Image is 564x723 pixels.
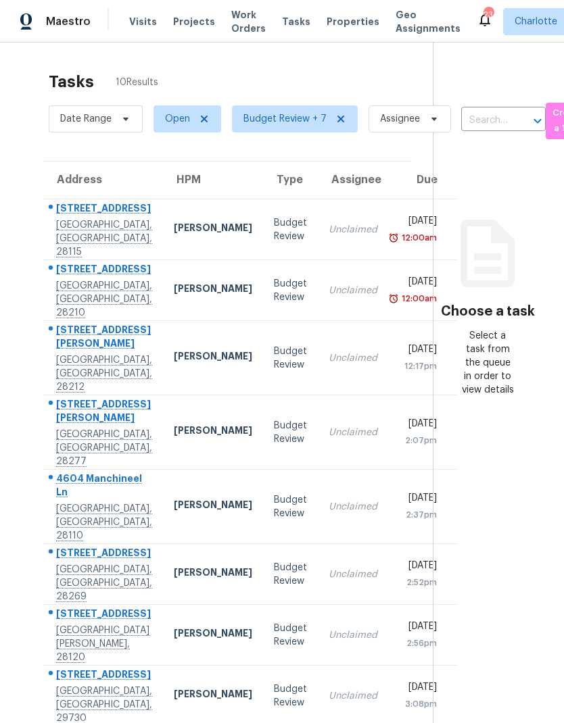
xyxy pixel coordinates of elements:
h3: Choose a task [441,305,535,318]
div: Budget Review [274,277,307,304]
div: Select a task from the queue in order to view details [461,329,515,397]
div: 2:37pm [399,508,437,522]
span: Budget Review + 7 [243,112,327,126]
div: [PERSON_NAME] [174,566,252,582]
div: [DATE] [399,343,437,359]
div: 12:00am [399,292,437,305]
div: Budget Review [274,419,307,446]
div: [DATE] [399,417,437,434]
div: [DATE] [399,559,437,576]
div: [PERSON_NAME] [174,498,252,515]
div: Budget Review [274,493,307,520]
span: Charlotte [515,15,557,28]
div: Budget Review [274,622,307,649]
div: 2:07pm [399,434,437,447]
div: Unclaimed [329,284,377,297]
div: 23 [484,8,493,22]
img: Overdue Alarm Icon [388,231,399,245]
div: Unclaimed [329,568,377,581]
th: HPM [163,161,263,199]
div: 2:52pm [399,576,437,589]
div: [DATE] [399,275,437,292]
div: [DATE] [399,620,437,637]
th: Address [43,161,163,199]
div: Unclaimed [329,689,377,703]
div: Unclaimed [329,500,377,514]
div: 12:00am [399,231,437,245]
button: Open [528,111,547,130]
h2: Tasks [49,75,94,89]
img: Overdue Alarm Icon [388,292,399,305]
div: 3:08pm [399,697,437,711]
span: Assignee [380,112,420,126]
span: 10 Results [116,76,158,89]
span: Date Range [60,112,112,126]
div: [PERSON_NAME] [174,626,252,643]
span: Work Orders [231,8,266,35]
div: [DATE] [399,680,437,697]
div: Budget Review [274,561,307,588]
span: Tasks [282,17,310,26]
div: [PERSON_NAME] [174,424,252,441]
div: Budget Review [274,682,307,709]
div: Budget Review [274,345,307,372]
div: [DATE] [399,491,437,508]
span: Properties [327,15,379,28]
div: [PERSON_NAME] [174,282,252,299]
span: Open [165,112,190,126]
input: Search by address [461,110,508,131]
div: Unclaimed [329,223,377,236]
div: [PERSON_NAME] [174,687,252,704]
span: Projects [173,15,215,28]
th: Due [388,161,458,199]
span: Maestro [46,15,91,28]
th: Assignee [318,161,388,199]
div: [PERSON_NAME] [174,349,252,366]
div: 12:17pm [399,359,437,373]
div: Budget Review [274,216,307,243]
div: 2:56pm [399,637,437,650]
div: Unclaimed [329,628,377,642]
div: [DATE] [399,214,437,231]
div: [PERSON_NAME] [174,221,252,238]
div: Unclaimed [329,351,377,365]
th: Type [263,161,318,199]
span: Visits [129,15,157,28]
div: Unclaimed [329,426,377,439]
span: Geo Assignments [396,8,461,35]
